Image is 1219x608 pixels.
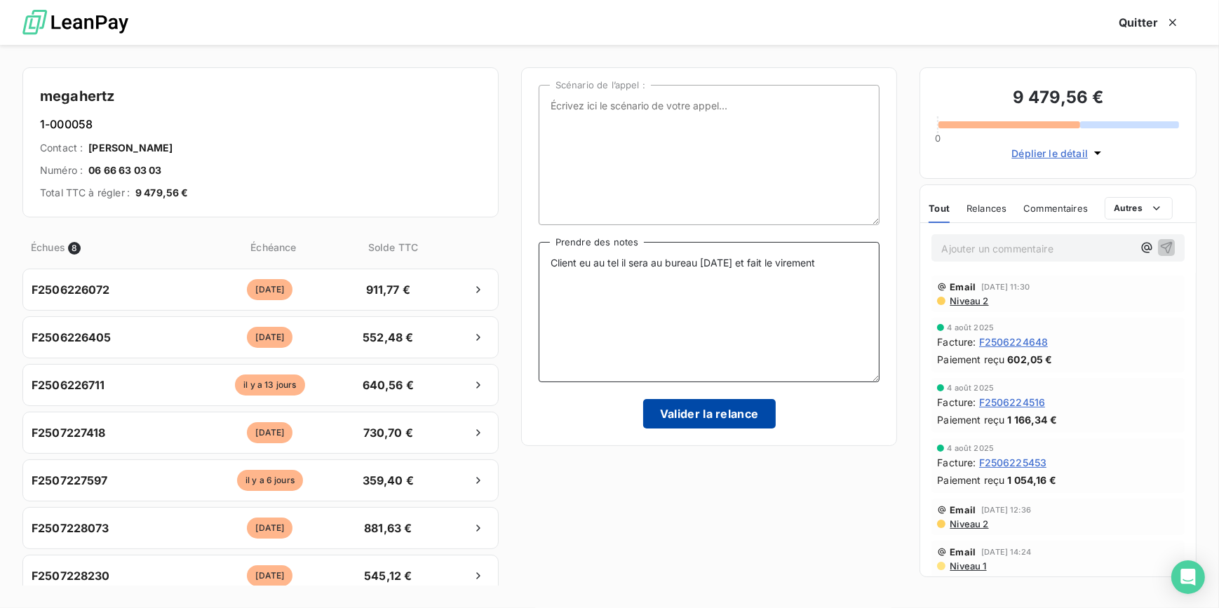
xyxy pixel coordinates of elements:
span: il y a 6 jours [237,470,303,491]
textarea: Client eu au tel il sera au bureau [DATE] et fait le virement [539,242,880,382]
span: 552,48 € [351,329,425,346]
span: Numéro : [40,163,83,177]
span: Échues [31,240,65,255]
span: Email [950,281,976,292]
span: Commentaires [1023,203,1088,214]
span: [DATE] 12:36 [981,506,1031,514]
span: F2507228230 [32,567,110,584]
span: [DATE] [247,279,292,300]
span: Relances [967,203,1006,214]
h4: megahertz [40,85,481,107]
button: Déplier le détail [1007,145,1109,161]
span: Niveau 2 [948,518,988,529]
span: 4 août 2025 [947,444,994,452]
span: Déplier le détail [1011,146,1088,161]
span: Email [950,546,976,558]
button: Quitter [1102,8,1197,37]
span: F2506224648 [979,335,1049,349]
span: Paiement reçu [937,412,1004,427]
h6: 1-000058 [40,116,481,133]
span: F2507227597 [32,472,108,489]
span: Niveau 2 [948,295,988,306]
span: [PERSON_NAME] [88,141,173,155]
button: Autres [1105,197,1173,219]
span: il y a 13 jours [235,374,304,396]
span: Facture : [937,395,976,410]
span: 4 août 2025 [947,384,994,392]
span: 359,40 € [351,472,425,489]
span: 730,70 € [351,424,425,441]
span: 8 [68,242,81,255]
span: 1 054,16 € [1007,473,1056,487]
span: Total TTC à régler : [40,186,130,200]
span: F2506226405 [32,329,112,346]
span: [DATE] 14:24 [981,548,1031,556]
span: Paiement reçu [937,473,1004,487]
span: [DATE] [247,518,292,539]
span: Facture : [937,455,976,470]
span: [DATE] [247,422,292,443]
span: F2506226072 [32,281,110,298]
span: 602,05 € [1007,352,1052,367]
span: Tout [929,203,950,214]
span: [DATE] [247,565,292,586]
span: F2506226711 [32,377,105,393]
span: Paiement reçu [937,352,1004,367]
span: 911,77 € [351,281,425,298]
span: F2506225453 [979,455,1047,470]
span: Contact : [40,141,83,155]
span: 0 [935,133,941,144]
button: Valider la relance [643,399,776,428]
span: 9 479,56 € [135,186,189,200]
span: Échéance [194,240,353,255]
span: [DATE] 11:30 [981,283,1030,291]
span: 881,63 € [351,520,425,536]
span: [DATE] [247,327,292,348]
span: Email [950,504,976,515]
span: 640,56 € [351,377,425,393]
h3: 9 479,56 € [937,85,1179,113]
span: 4 août 2025 [947,323,994,332]
img: logo LeanPay [22,4,128,42]
span: 06 66 63 03 03 [88,163,161,177]
span: F2507228073 [32,520,109,536]
span: F2506224516 [979,395,1046,410]
span: F2507227418 [32,424,106,441]
div: Open Intercom Messenger [1171,560,1205,594]
span: Facture : [937,335,976,349]
span: Niveau 1 [948,560,986,572]
span: 1 166,34 € [1007,412,1057,427]
span: Solde TTC [356,240,430,255]
span: 545,12 € [351,567,425,584]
